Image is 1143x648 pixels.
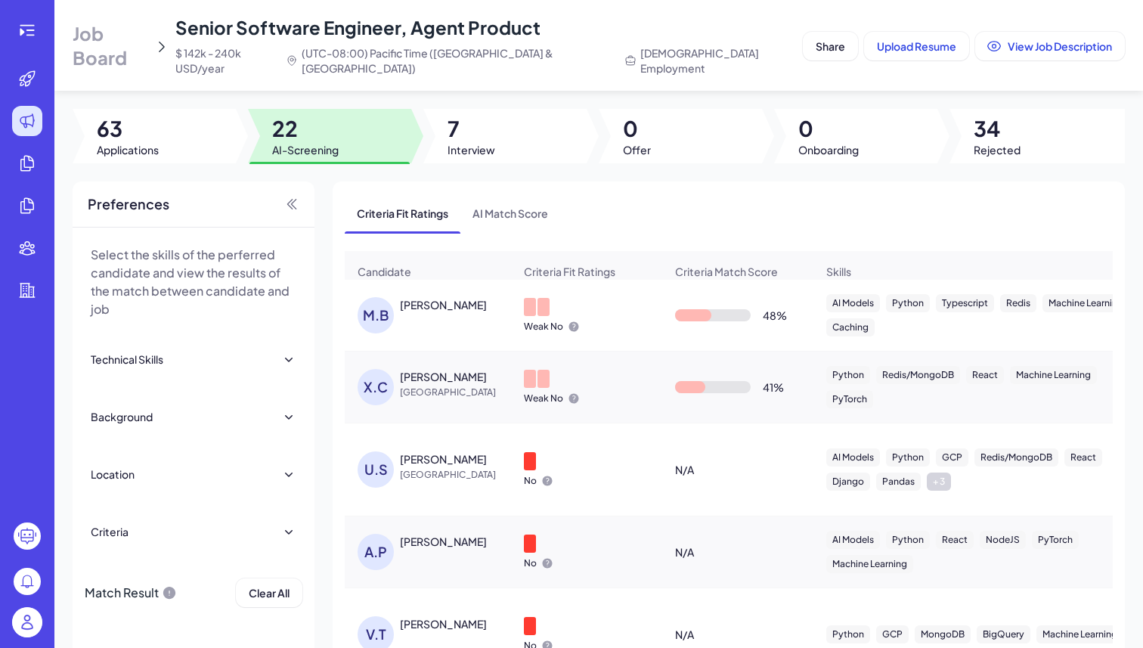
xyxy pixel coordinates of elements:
[345,194,460,233] span: Criteria Fit Ratings
[663,448,813,491] div: N/A
[358,369,394,405] div: X.C
[864,32,969,60] button: Upload Resume
[663,531,813,573] div: N/A
[91,467,135,482] div: Location
[886,531,930,549] div: Python
[175,16,541,39] span: Senior Software Engineer, Agent Product
[358,264,411,279] span: Candidate
[524,557,537,569] p: No
[400,297,487,312] div: Mayank Bharati
[272,115,339,142] span: 22
[358,451,394,488] div: U.S
[249,586,290,600] span: Clear All
[876,625,909,643] div: GCP
[302,45,612,76] span: (UTC-08:00) Pacific Time ([GEOGRAPHIC_DATA] & [GEOGRAPHIC_DATA])
[816,39,845,53] span: Share
[826,318,875,336] div: Caching
[936,294,994,312] div: Typescript
[400,616,487,631] div: Vikas Tarvecha
[524,321,563,333] p: Weak No
[826,531,880,549] div: AI Models
[400,385,513,400] span: [GEOGRAPHIC_DATA]
[400,369,487,384] div: Xingyuan Chen
[448,115,495,142] span: 7
[876,366,960,384] div: Redis/MongoDB
[91,409,153,424] div: Background
[358,297,394,333] div: M.B
[798,115,859,142] span: 0
[966,366,1004,384] div: React
[915,625,971,643] div: MongoDB
[236,578,302,607] button: Clear All
[974,115,1021,142] span: 34
[460,194,560,233] span: AI Match Score
[675,264,778,279] span: Criteria Match Score
[1008,39,1112,53] span: View Job Description
[358,534,394,570] div: A.P
[524,475,537,487] p: No
[1036,625,1123,643] div: Machine Learning
[91,352,163,367] div: Technical Skills
[826,366,870,384] div: Python
[524,264,615,279] span: Criteria Fit Ratings
[12,607,42,637] img: user_logo.png
[974,142,1021,157] span: Rejected
[826,473,870,491] div: Django
[400,451,487,467] div: Uttej Sama
[97,142,159,157] span: Applications
[826,294,880,312] div: AI Models
[97,115,159,142] span: 63
[763,308,787,323] div: 48 %
[803,32,858,60] button: Share
[623,142,651,157] span: Offer
[88,194,169,215] span: Preferences
[91,524,129,539] div: Criteria
[175,45,274,76] span: $ 142k - 240k USD/year
[886,448,930,467] div: Python
[977,625,1030,643] div: BigQuery
[826,264,851,279] span: Skills
[927,473,951,491] div: + 3
[400,467,513,482] span: [GEOGRAPHIC_DATA]
[975,32,1125,60] button: View Job Description
[886,294,930,312] div: Python
[73,21,148,70] span: Job Board
[1042,294,1129,312] div: Machine Learning
[448,142,495,157] span: Interview
[272,142,339,157] span: AI-Screening
[1010,366,1097,384] div: Machine Learning
[1064,448,1102,467] div: React
[400,534,487,549] div: ASHMITA PANDEY
[826,625,870,643] div: Python
[826,390,873,408] div: PyTorch
[524,392,563,405] p: Weak No
[876,473,921,491] div: Pandas
[798,142,859,157] span: Onboarding
[936,531,974,549] div: React
[1000,294,1036,312] div: Redis
[980,531,1026,549] div: NodeJS
[826,448,880,467] div: AI Models
[763,380,784,395] div: 41 %
[640,45,797,76] span: [DEMOGRAPHIC_DATA] Employment
[1032,531,1079,549] div: PyTorch
[936,448,968,467] div: GCP
[877,39,956,53] span: Upload Resume
[85,578,177,607] div: Match Result
[826,555,913,573] div: Machine Learning
[974,448,1058,467] div: Redis/MongoDB
[623,115,651,142] span: 0
[91,246,296,318] p: Select the skills of the perferred candidate and view the results of the match between candidate ...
